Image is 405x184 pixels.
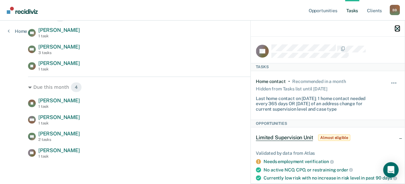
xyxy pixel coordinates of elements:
[264,175,400,181] div: Currently low risk with no increase in risk level in past 90
[337,167,353,172] span: order
[38,104,80,109] div: 1 task
[38,27,80,33] span: [PERSON_NAME]
[256,93,376,112] div: Last home contact on [DATE]; 1 home contact needed every 365 days OR [DATE] of an address change ...
[251,127,405,148] div: Limited Supervision UnitAlmost eligible
[292,79,346,84] div: Recommended in a month
[38,60,80,66] span: [PERSON_NAME]
[256,134,313,141] span: Limited Supervision Unit
[390,5,400,15] button: Profile dropdown button
[38,67,80,71] div: 1 task
[383,162,399,178] div: Open Intercom Messenger
[38,154,80,159] div: 1 task
[38,34,80,38] div: 1 task
[38,114,80,120] span: [PERSON_NAME]
[8,28,27,34] a: Home
[28,82,377,92] div: Due this month
[38,137,80,142] div: 2 tasks
[38,51,80,55] div: 3 tasks
[256,151,400,156] div: Validated by data from Atlas
[256,79,285,84] div: Home contact
[256,84,327,93] div: Hidden from Tasks list until [DATE]
[7,7,38,14] img: Recidiviz
[251,63,405,71] div: Tasks
[288,79,290,84] div: •
[318,134,350,141] span: Almost eligible
[390,5,400,15] div: B B
[71,82,82,92] span: 4
[38,147,80,153] span: [PERSON_NAME]
[251,120,405,127] div: Opportunities
[38,44,80,50] span: [PERSON_NAME]
[38,131,80,137] span: [PERSON_NAME]
[264,167,400,173] div: No active NCO, CPO, or restraining
[382,175,397,180] span: days
[38,97,80,104] span: [PERSON_NAME]
[264,159,400,164] div: Needs employment verification
[38,121,80,125] div: 1 task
